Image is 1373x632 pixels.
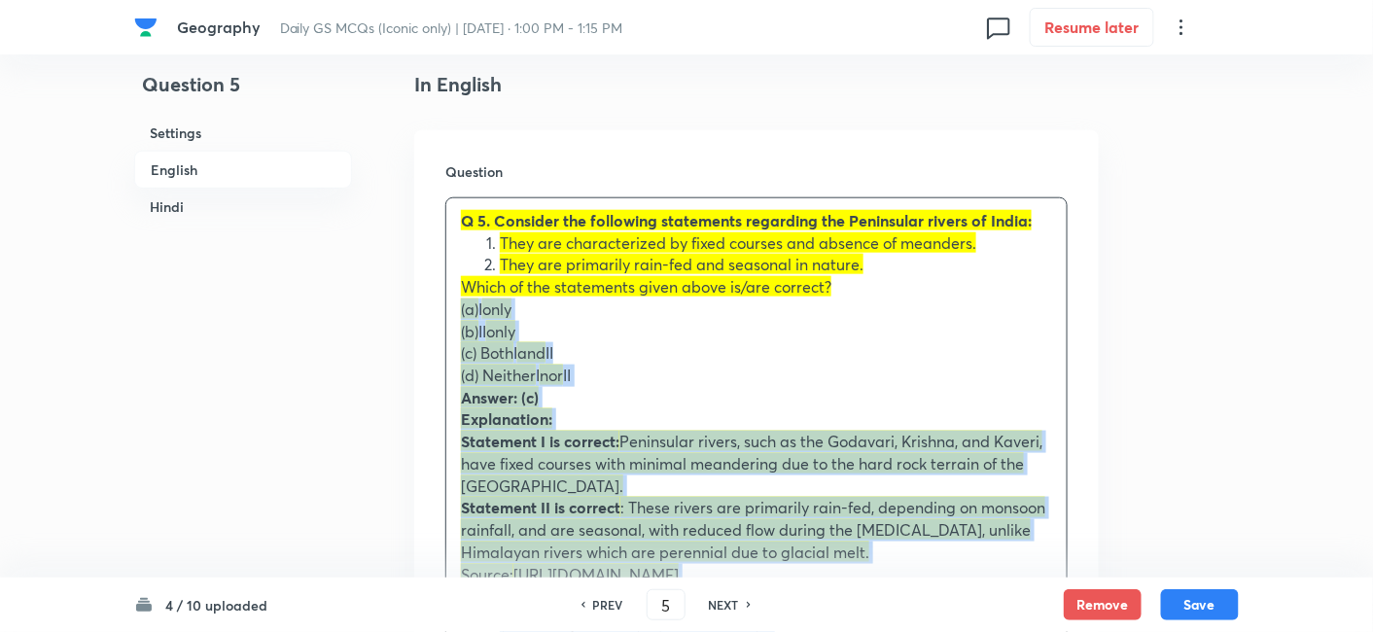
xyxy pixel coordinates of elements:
strong: Statement II is correct [461,497,620,517]
span: (a) [461,298,478,319]
span: nor [540,365,563,385]
button: Remove [1064,589,1142,620]
span: Geography [177,17,261,37]
span: only [482,298,511,319]
span: Peninsular rivers, such as the Godavari, Krishna, and Kaveri, have fixed courses with minimal mea... [461,431,1042,495]
p: I [461,298,1052,321]
p: II [461,321,1052,343]
h6: English [134,151,352,189]
a: Company Logo [134,16,161,39]
strong: Statement I is correct: [461,431,619,451]
h6: Settings [134,115,352,151]
span: They are characterized by fixed courses and absence of meanders. [500,232,976,253]
h4: In English [414,70,1099,99]
strong: Answer: (c) [461,387,539,407]
img: Company Logo [134,16,158,39]
strong: Explanation: [461,408,552,429]
span: and [517,342,546,363]
a: [URL][DOMAIN_NAME] [513,564,679,584]
span: (d) Neither [461,365,536,385]
span: Which of the statements given above is/are correct? [461,276,831,297]
span: (c) Both [461,342,513,363]
h6: PREV [593,596,623,614]
h4: Question 5 [134,70,352,115]
span: Daily GS MCQs (Iconic only) | [DATE] · 1:00 PM - 1:15 PM [280,18,623,37]
h6: Question [445,161,1068,182]
button: Resume later [1030,8,1154,47]
span: Source: [461,564,513,584]
h6: Hindi [134,189,352,225]
span: (b) [461,321,478,341]
span: They are primarily rain-fed and seasonal in nature. [500,254,863,274]
span: : These rivers are primarily rain-fed, depending on monsoon rainfall, and are seasonal, with redu... [461,497,1045,561]
p: I II [461,365,1052,387]
p: I II [461,342,1052,365]
h6: NEXT [709,596,739,614]
button: Save [1161,589,1239,620]
strong: Q 5. Consider the following statements regarding the Peninsular rivers of India: [461,210,1032,230]
h6: 4 / 10 uploaded [165,595,267,615]
span: only [486,321,515,341]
